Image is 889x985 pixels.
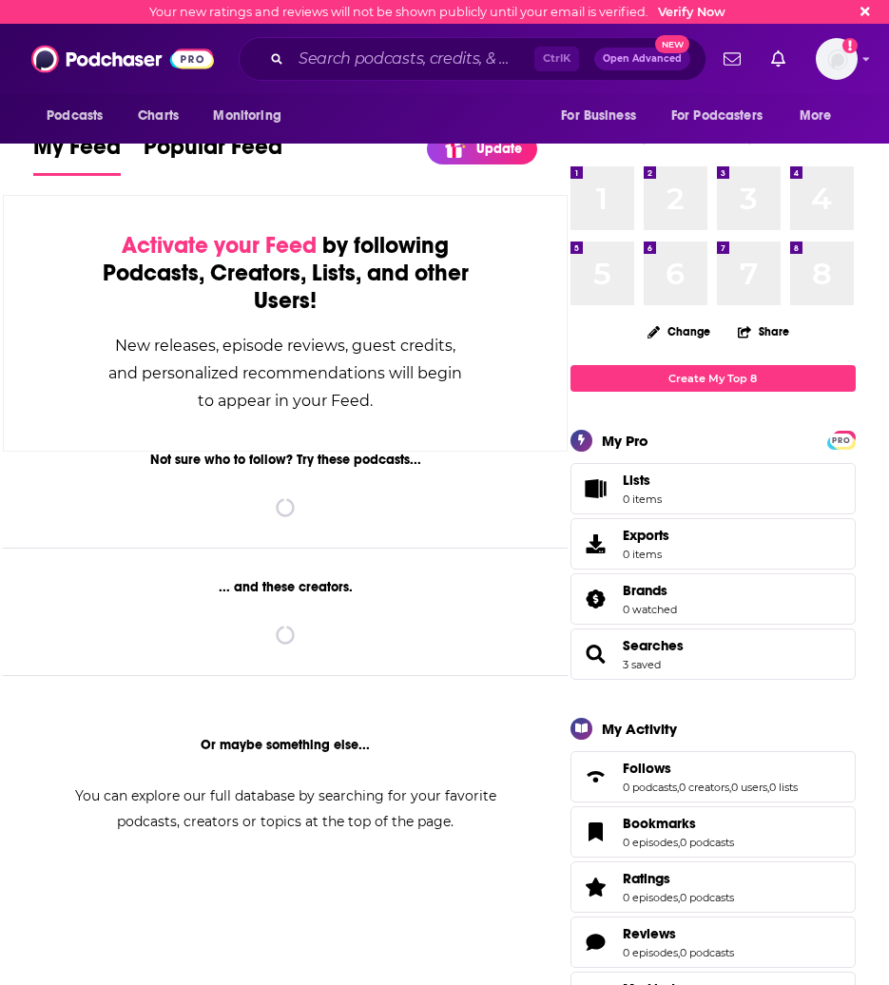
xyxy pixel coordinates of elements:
button: Change [636,319,722,343]
a: Searches [623,637,684,654]
a: Follows [623,760,798,777]
div: Search podcasts, credits, & more... [239,37,706,81]
span: Charts [138,103,179,129]
div: Not sure who to follow? Try these podcasts... [3,452,568,468]
div: by following Podcasts, Creators, Lists, and other Users! [99,232,472,315]
a: Charts [126,98,190,134]
span: Follows [623,760,671,777]
button: open menu [659,98,790,134]
span: , [678,836,680,849]
img: User Profile [816,38,858,80]
a: Bookmarks [623,815,734,832]
a: Lists [570,463,856,514]
span: For Podcasters [671,103,763,129]
span: Activate your Feed [122,231,317,260]
a: 0 episodes [623,836,678,849]
span: Exports [623,527,669,544]
a: PRO [830,432,853,446]
svg: Email not verified [842,38,858,53]
span: Reviews [570,917,856,968]
span: , [678,891,680,904]
div: My Pro [602,432,648,450]
a: 0 podcasts [680,891,734,904]
span: 0 items [623,548,669,561]
button: Open AdvancedNew [594,48,690,70]
a: Verify Now [658,5,725,19]
span: Exports [577,531,615,557]
span: 0 items [623,492,662,506]
p: Update [476,141,522,157]
span: , [678,946,680,959]
div: Your new ratings and reviews will not be shown publicly until your email is verified. [149,5,725,19]
a: 0 watched [623,603,677,616]
a: Brands [623,582,677,599]
span: Reviews [623,925,676,942]
span: Brands [570,573,856,625]
span: Logged in as sstevens [816,38,858,80]
a: Ratings [577,874,615,900]
a: Show notifications dropdown [716,43,748,75]
span: More [800,103,832,129]
div: ... and these creators. [3,579,568,595]
a: Reviews [623,925,734,942]
a: Show notifications dropdown [763,43,793,75]
div: Or maybe something else... [3,737,568,753]
a: Update [427,133,537,164]
a: My Feed [33,132,121,176]
a: Popular Feed [144,132,282,176]
img: Podchaser - Follow, Share and Rate Podcasts [31,41,214,77]
a: Exports [570,518,856,570]
a: 0 podcasts [680,836,734,849]
a: 0 episodes [623,946,678,959]
div: My Activity [602,720,677,738]
input: Search podcasts, credits, & more... [291,44,534,74]
a: 0 podcasts [623,781,677,794]
span: My Feed [33,132,121,172]
span: Searches [570,628,856,680]
span: PRO [830,434,853,448]
span: , [677,781,679,794]
span: Open Advanced [603,54,682,64]
span: Bookmarks [570,806,856,858]
button: open menu [786,98,856,134]
span: New [655,35,689,53]
button: Show profile menu [816,38,858,80]
a: Follows [577,763,615,790]
span: Ratings [623,870,670,887]
a: Searches [577,641,615,667]
span: Popular Feed [144,132,282,172]
span: Lists [623,472,650,489]
span: Bookmarks [623,815,696,832]
button: Share [737,313,790,350]
a: Create My Top 8 [570,365,856,391]
a: 0 podcasts [680,946,734,959]
a: 0 episodes [623,891,678,904]
a: Bookmarks [577,819,615,845]
span: , [729,781,731,794]
span: Ctrl K [534,47,579,71]
span: Lists [623,472,662,489]
a: 0 lists [769,781,798,794]
span: , [767,781,769,794]
a: 0 creators [679,781,729,794]
button: open menu [33,98,127,134]
button: open menu [200,98,305,134]
span: Monitoring [213,103,280,129]
a: Ratings [623,870,734,887]
div: New releases, episode reviews, guest credits, and personalized recommendations will begin to appe... [99,332,472,415]
a: Reviews [577,929,615,956]
a: 0 users [731,781,767,794]
span: Lists [577,475,615,502]
span: For Business [561,103,636,129]
a: 3 saved [623,658,661,671]
span: Follows [570,751,856,802]
span: Podcasts [47,103,103,129]
button: open menu [548,98,660,134]
span: Brands [623,582,667,599]
span: Ratings [570,861,856,913]
div: You can explore our full database by searching for your favorite podcasts, creators or topics at ... [51,783,519,835]
a: Brands [577,586,615,612]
